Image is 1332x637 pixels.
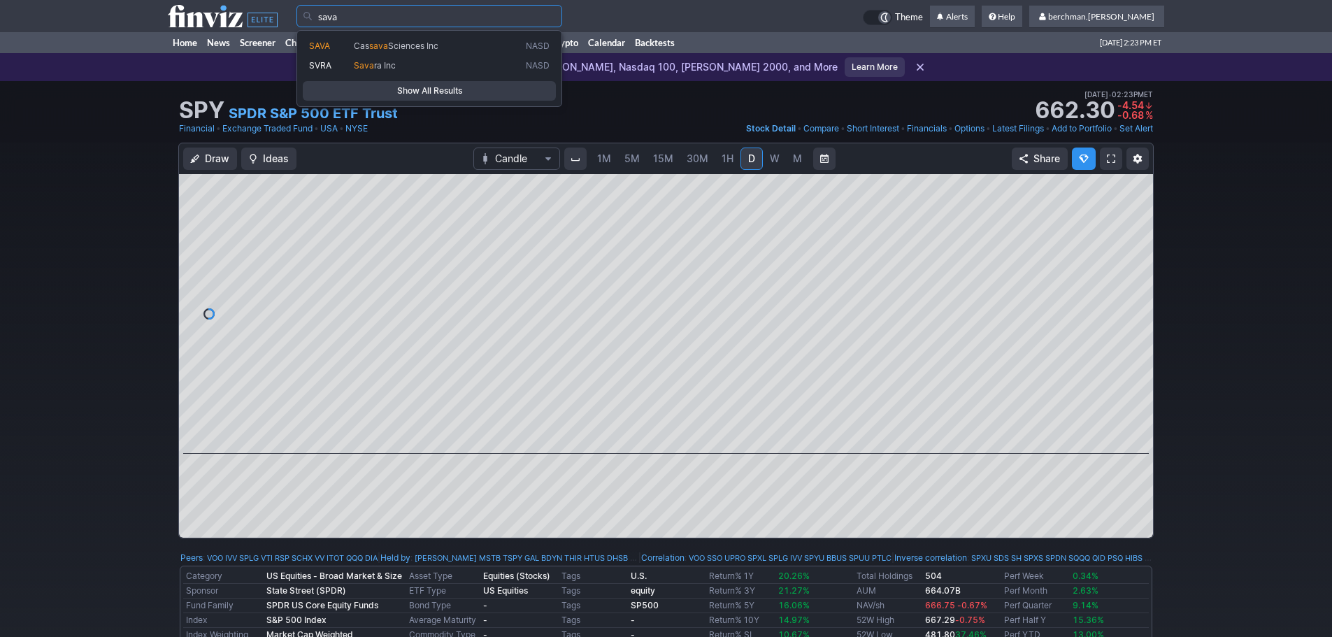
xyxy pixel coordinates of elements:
[179,99,224,122] h1: SPY
[724,551,745,565] a: UPRO
[266,600,378,610] b: SPDR US Core Equity Funds
[1052,122,1112,136] a: Add to Portfolio
[854,584,922,599] td: AUM
[872,551,891,565] a: PTLC
[559,569,627,584] td: Tags
[907,122,947,136] a: Financials
[715,148,740,170] a: 1H
[296,30,562,107] div: Search
[241,148,296,170] button: Ideas
[1029,6,1164,28] a: berchman.[PERSON_NAME]
[631,585,655,596] b: equity
[296,5,562,27] input: Search
[216,122,221,136] span: •
[1100,148,1122,170] a: Fullscreen
[638,551,891,565] div: | :
[971,551,991,565] a: SPXU
[559,613,627,628] td: Tags
[1045,551,1066,565] a: SPDN
[526,60,550,72] span: NASD
[275,551,289,565] a: RSP
[1108,551,1123,565] a: PSQ
[748,152,755,164] span: D
[722,152,733,164] span: 1H
[863,10,923,25] a: Theme
[309,60,331,71] span: SVRA
[1073,600,1098,610] span: 9.14%
[826,551,847,565] a: BBUS
[925,585,961,596] b: 664.07B
[179,122,215,136] a: Financial
[380,552,410,563] a: Held by
[930,6,975,28] a: Alerts
[1113,122,1118,136] span: •
[495,152,538,166] span: Candle
[564,551,582,565] a: THIR
[994,551,1009,565] a: SDS
[925,571,942,581] b: 504
[1068,551,1090,565] a: SQQQ
[406,599,480,613] td: Bond Type
[404,60,838,74] p: Evolving the Heatmap: [PERSON_NAME], Nasdaq 100, [PERSON_NAME] 2000, and More
[266,571,402,581] b: US Equities - Broad Market & Size
[483,585,528,596] b: US Equities
[1001,613,1070,628] td: Perf Half Y
[955,615,985,625] span: -0.75%
[1073,585,1098,596] span: 2.63%
[925,615,985,625] b: 667.29
[314,122,319,136] span: •
[706,584,775,599] td: Return% 3Y
[778,585,810,596] span: 21.27%
[1045,122,1050,136] span: •
[583,32,630,53] a: Calendar
[895,10,923,25] span: Theme
[1145,109,1153,121] span: %
[1011,551,1022,565] a: SH
[770,152,780,164] span: W
[309,84,550,98] span: Show All Results
[607,551,628,565] a: DHSB
[584,551,605,565] a: HTUS
[793,152,802,164] span: M
[345,122,368,136] a: NYSE
[406,613,480,628] td: Average Maturity
[631,571,647,581] a: U.S.
[315,551,324,565] a: VV
[1092,551,1105,565] a: QID
[1033,152,1060,166] span: Share
[1024,551,1043,565] a: SPXS
[1108,88,1112,101] span: •
[849,551,870,565] a: SPUU
[706,613,775,628] td: Return% 10Y
[524,551,539,565] a: GAL
[483,615,487,625] b: -
[564,148,587,170] button: Interval
[526,41,550,52] span: NASD
[266,585,346,596] b: State Street (SPDR)
[746,123,796,134] span: Stock Detail
[479,551,501,565] a: MSTB
[1073,571,1098,581] span: 0.34%
[1048,11,1154,22] span: berchman.[PERSON_NAME]
[845,57,905,77] a: Learn More
[1084,88,1153,101] span: [DATE] 02:23PM ET
[746,122,796,136] a: Stock Detail
[327,551,344,565] a: ITOT
[630,32,680,53] a: Backtests
[545,32,583,53] a: Crypto
[992,122,1044,136] a: Latest Filings
[503,551,522,565] a: TSPY
[1117,109,1144,121] span: -0.68
[740,148,763,170] a: D
[894,552,967,563] a: Inverse correlation
[541,551,562,565] a: BDYN
[948,122,953,136] span: •
[207,551,223,565] a: VOO
[292,551,313,565] a: SCHX
[778,600,810,610] span: 16.06%
[406,569,480,584] td: Asset Type
[339,122,344,136] span: •
[591,148,617,170] a: 1M
[790,551,802,565] a: IVV
[1072,148,1096,170] button: Explore new features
